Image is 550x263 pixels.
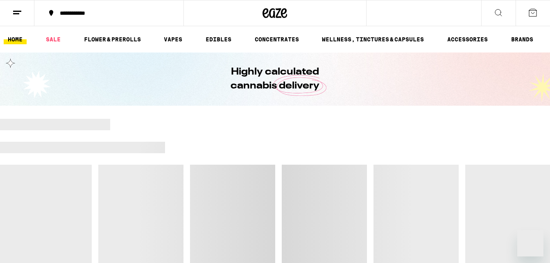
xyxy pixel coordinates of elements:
[517,230,543,256] iframe: Button to launch messaging window
[201,34,235,44] a: EDIBLES
[4,34,27,44] a: HOME
[507,34,537,44] a: BRANDS
[42,34,65,44] a: SALE
[80,34,145,44] a: FLOWER & PREROLLS
[318,34,428,44] a: WELLNESS, TINCTURES & CAPSULES
[443,34,492,44] a: ACCESSORIES
[251,34,303,44] a: CONCENTRATES
[208,65,343,93] h1: Highly calculated cannabis delivery
[160,34,186,44] a: VAPES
